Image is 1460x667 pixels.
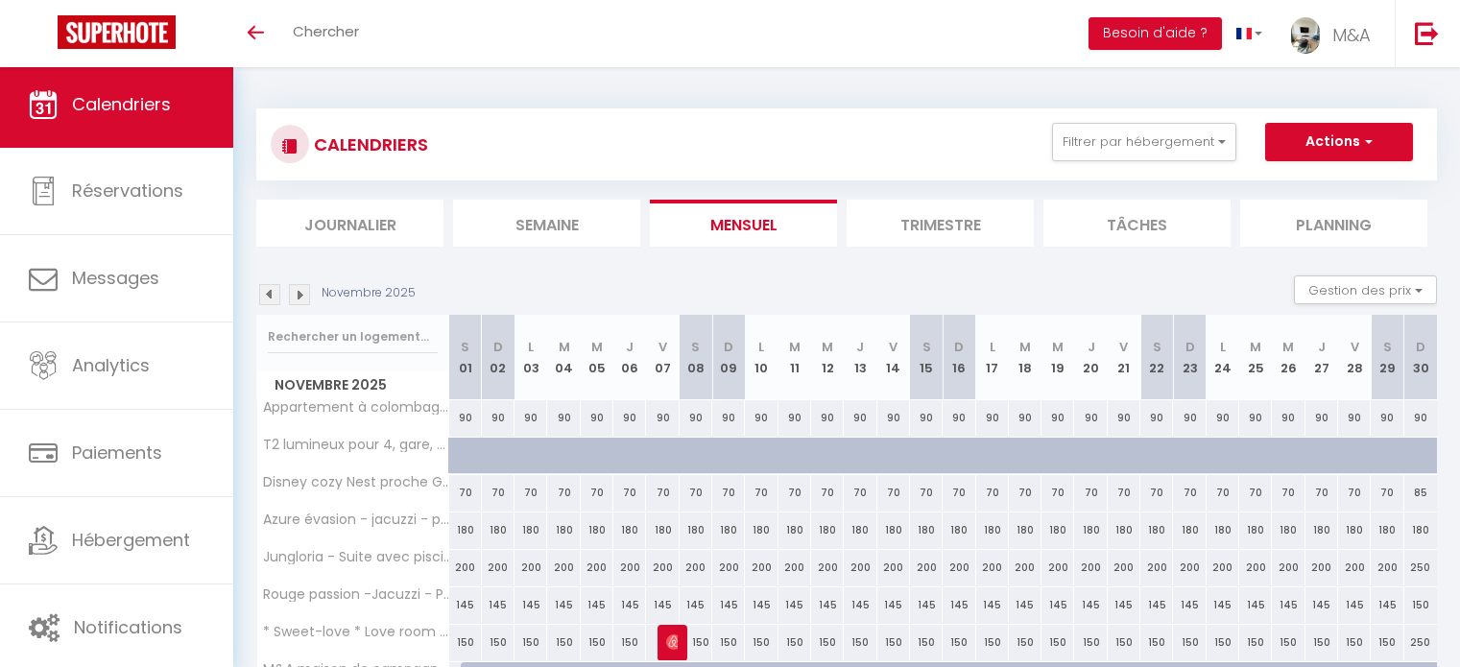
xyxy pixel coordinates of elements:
[1207,625,1239,660] div: 150
[515,475,547,511] div: 70
[1052,338,1064,356] abbr: M
[1378,581,1446,653] iframe: Chat
[1207,587,1239,623] div: 145
[547,400,580,436] div: 90
[1383,338,1392,356] abbr: S
[1220,338,1226,356] abbr: L
[626,338,634,356] abbr: J
[1074,587,1107,623] div: 145
[745,315,778,400] th: 10
[309,123,428,166] h3: CALENDRIERS
[58,15,176,49] img: Super Booking
[260,550,452,564] span: Jungloria - Suite avec piscine près de [GEOGRAPHIC_DATA]
[877,475,910,511] div: 70
[559,338,570,356] abbr: M
[712,512,745,548] div: 180
[482,400,515,436] div: 90
[1041,625,1074,660] div: 150
[260,475,452,489] span: Disney cozy Nest proche Gare
[877,315,910,400] th: 14
[528,338,534,356] abbr: L
[1140,587,1173,623] div: 145
[745,475,778,511] div: 70
[976,315,1009,400] th: 17
[954,338,964,356] abbr: D
[680,512,712,548] div: 180
[72,179,183,202] span: Réservations
[1305,512,1338,548] div: 180
[1108,400,1140,436] div: 90
[1272,625,1304,660] div: 150
[1351,338,1359,356] abbr: V
[844,587,876,623] div: 145
[1272,512,1304,548] div: 180
[844,475,876,511] div: 70
[943,475,975,511] div: 70
[449,625,482,660] div: 150
[1173,625,1206,660] div: 150
[680,475,712,511] div: 70
[547,475,580,511] div: 70
[1041,400,1074,436] div: 90
[811,475,844,511] div: 70
[910,625,943,660] div: 150
[1371,315,1403,400] th: 29
[1173,550,1206,585] div: 200
[811,512,844,548] div: 180
[72,528,190,552] span: Hébergement
[260,587,452,602] span: Rouge passion -Jacuzzi - Parking - près de [GEOGRAPHIC_DATA]
[547,625,580,660] div: 150
[1074,475,1107,511] div: 70
[1371,625,1403,660] div: 150
[646,550,679,585] div: 200
[712,550,745,585] div: 200
[461,338,469,356] abbr: S
[1108,625,1140,660] div: 150
[745,587,778,623] div: 145
[822,338,833,356] abbr: M
[976,512,1009,548] div: 180
[1272,475,1304,511] div: 70
[1041,475,1074,511] div: 70
[515,550,547,585] div: 200
[581,315,613,400] th: 05
[943,400,975,436] div: 90
[910,315,943,400] th: 15
[745,550,778,585] div: 200
[581,512,613,548] div: 180
[1239,315,1272,400] th: 25
[1173,512,1206,548] div: 180
[515,587,547,623] div: 145
[1239,625,1272,660] div: 150
[482,587,515,623] div: 145
[789,338,801,356] abbr: M
[877,587,910,623] div: 145
[646,512,679,548] div: 180
[72,441,162,465] span: Paiements
[877,512,910,548] div: 180
[856,338,864,356] abbr: J
[1041,550,1074,585] div: 200
[613,400,646,436] div: 90
[1371,512,1403,548] div: 180
[1282,338,1294,356] abbr: M
[1371,475,1403,511] div: 70
[260,438,452,452] span: T2 lumineux pour 4, gare, Disney
[943,625,975,660] div: 150
[1074,315,1107,400] th: 20
[1009,587,1041,623] div: 145
[646,587,679,623] div: 145
[1185,338,1195,356] abbr: D
[1108,550,1140,585] div: 200
[1404,512,1437,548] div: 180
[1207,512,1239,548] div: 180
[260,400,452,415] span: Appartement à colombage /Disney
[1009,550,1041,585] div: 200
[260,625,452,639] span: * Sweet-love * Love room près de Disney / Parking
[778,512,811,548] div: 180
[745,625,778,660] div: 150
[449,475,482,511] div: 70
[712,625,745,660] div: 150
[724,338,733,356] abbr: D
[449,587,482,623] div: 145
